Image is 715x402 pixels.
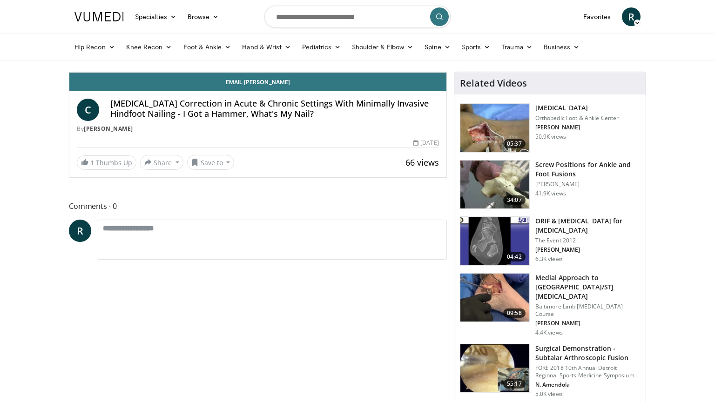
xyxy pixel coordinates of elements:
span: 05:37 [503,139,526,148]
a: Knee Recon [121,38,178,56]
h3: ORIF & [MEDICAL_DATA] for [MEDICAL_DATA] [535,216,640,235]
p: [PERSON_NAME] [535,124,619,131]
h3: Surgical Demonstration - Subtalar Arthroscopic Fusion [535,344,640,362]
a: Trauma [496,38,538,56]
a: 04:42 ORIF & [MEDICAL_DATA] for [MEDICAL_DATA] The Event 2012 [PERSON_NAME] 6.3K views [460,216,640,266]
img: 67572_0000_3.png.150x105_q85_crop-smart_upscale.jpg [460,161,529,209]
h3: Screw Positions for Ankle and Foot Fusions [535,160,640,179]
p: [PERSON_NAME] [535,181,640,188]
span: 55:17 [503,379,526,389]
p: The Event 2012 [535,237,640,244]
p: [PERSON_NAME] [535,246,640,254]
div: By [77,125,439,133]
a: 55:17 Surgical Demonstration - Subtalar Arthroscopic Fusion FORE 2018 10th Annual Detroit Regiona... [460,344,640,398]
img: VuMedi Logo [74,12,124,21]
p: FORE 2018 10th Annual Detroit Regional Sports Medicine Symposium [535,364,640,379]
h4: Related Videos [460,78,527,89]
p: Orthopedic Foot & Ankle Center [535,114,619,122]
p: [PERSON_NAME] [535,320,640,327]
a: Hip Recon [69,38,121,56]
span: 34:07 [503,195,526,205]
a: Favorites [578,7,616,26]
a: Hand & Wrist [236,38,297,56]
img: E-HI8y-Omg85H4KX4xMDoxOmtxOwKG7D_4.150x105_q85_crop-smart_upscale.jpg [460,217,529,265]
span: 09:58 [503,308,526,318]
a: 34:07 Screw Positions for Ankle and Foot Fusions [PERSON_NAME] 41.9K views [460,160,640,209]
span: 66 views [405,157,439,168]
p: 50.9K views [535,133,566,141]
a: [PERSON_NAME] [84,125,133,133]
a: Specialties [129,7,182,26]
p: 6.3K views [535,255,563,263]
input: Search topics, interventions [264,6,451,28]
button: Share [140,155,183,170]
a: Spine [419,38,456,56]
img: 545635_3.png.150x105_q85_crop-smart_upscale.jpg [460,104,529,152]
a: Shoulder & Elbow [346,38,419,56]
a: C [77,99,99,121]
button: Save to [187,155,235,170]
h3: Medial Approach to [GEOGRAPHIC_DATA]/STJ [MEDICAL_DATA] [535,273,640,301]
span: 1 [90,158,94,167]
a: Sports [456,38,496,56]
a: 05:37 [MEDICAL_DATA] Orthopedic Foot & Ankle Center [PERSON_NAME] 50.9K views [460,103,640,153]
p: 5.0K views [535,390,563,398]
a: Pediatrics [297,38,346,56]
a: 1 Thumbs Up [77,155,136,170]
p: 4.4K views [535,329,563,336]
video-js: Video Player [69,72,446,73]
h4: [MEDICAL_DATA] Correction in Acute & Chronic Settings With Minimally Invasive Hindfoot Nailing - ... [110,99,439,119]
p: N. Amendola [535,381,640,389]
a: Email [PERSON_NAME] [69,73,446,91]
a: Business [538,38,586,56]
img: b3e585cd-3312-456d-b1b7-4eccbcdb01ed.150x105_q85_crop-smart_upscale.jpg [460,274,529,322]
a: Foot & Ankle [178,38,237,56]
p: 41.9K views [535,190,566,197]
span: 04:42 [503,252,526,261]
a: Browse [182,7,225,26]
p: Baltimore Limb [MEDICAL_DATA] Course [535,303,640,318]
div: [DATE] [413,139,438,147]
a: 09:58 Medial Approach to [GEOGRAPHIC_DATA]/STJ [MEDICAL_DATA] Baltimore Limb [MEDICAL_DATA] Cours... [460,273,640,336]
img: f04bac8f-a1d2-4078-a4f0-9e66789b4112.150x105_q85_crop-smart_upscale.jpg [460,344,529,393]
a: R [622,7,641,26]
a: R [69,220,91,242]
span: Comments 0 [69,200,447,212]
h3: [MEDICAL_DATA] [535,103,619,113]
